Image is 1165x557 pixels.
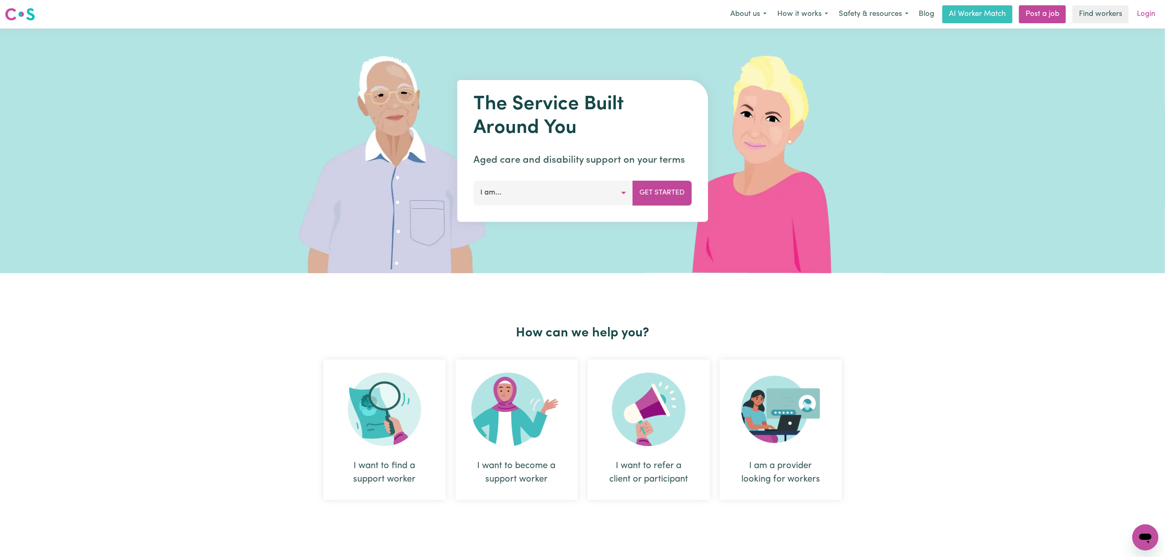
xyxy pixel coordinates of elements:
[632,181,692,205] button: Get Started
[5,5,35,24] a: Careseekers logo
[720,360,842,500] div: I am a provider looking for workers
[475,459,558,486] div: I want to become a support worker
[741,373,820,446] img: Provider
[5,7,35,22] img: Careseekers logo
[739,459,822,486] div: I am a provider looking for workers
[318,325,847,341] h2: How can we help you?
[772,6,833,23] button: How it works
[1132,5,1160,23] a: Login
[1132,524,1158,550] iframe: Button to launch messaging window, conversation in progress
[471,373,562,446] img: Become Worker
[343,459,426,486] div: I want to find a support worker
[942,5,1012,23] a: AI Worker Match
[473,93,692,140] h1: The Service Built Around You
[473,181,633,205] button: I am...
[348,373,421,446] img: Search
[588,360,710,500] div: I want to refer a client or participant
[612,373,685,446] img: Refer
[473,153,692,168] p: Aged care and disability support on your terms
[1019,5,1066,23] a: Post a job
[914,5,939,23] a: Blog
[725,6,772,23] button: About us
[455,360,578,500] div: I want to become a support worker
[607,459,690,486] div: I want to refer a client or participant
[323,360,446,500] div: I want to find a support worker
[1072,5,1129,23] a: Find workers
[833,6,914,23] button: Safety & resources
